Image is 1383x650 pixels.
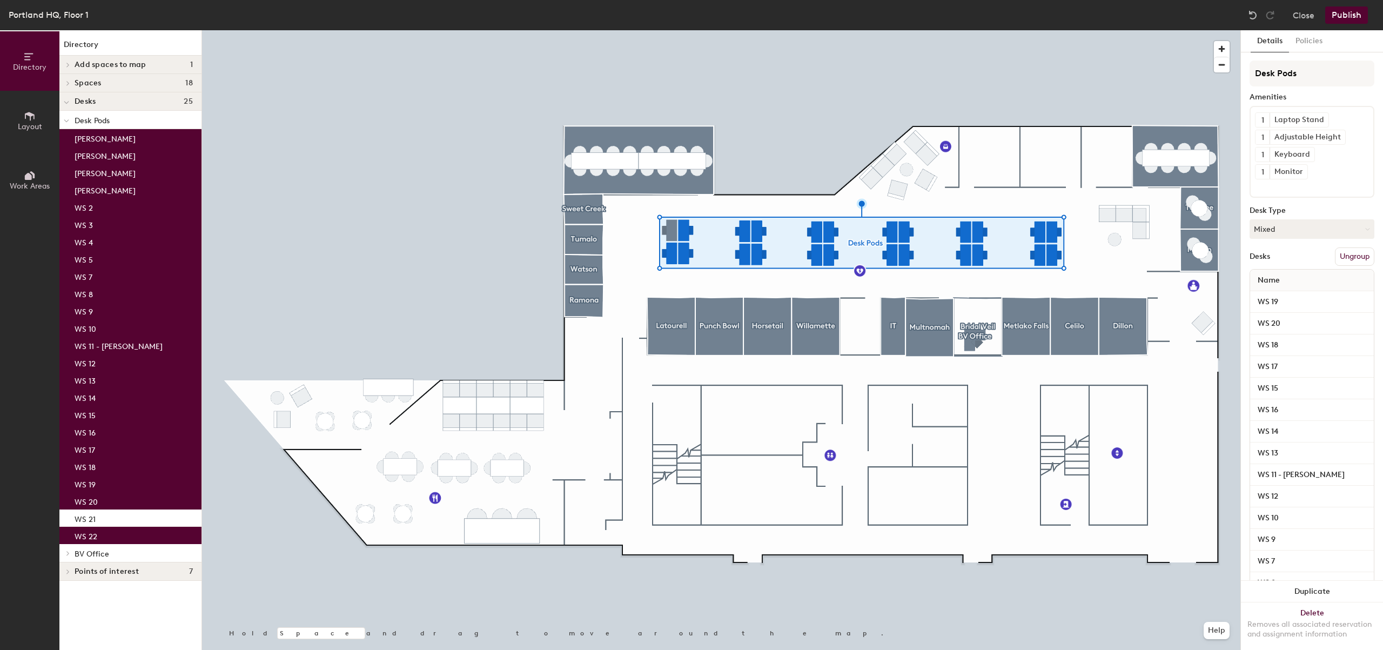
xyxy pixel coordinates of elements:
span: 1 [1261,166,1264,178]
input: Unnamed desk [1252,575,1372,591]
p: WS 8 [75,287,93,299]
span: 1 [1261,149,1264,160]
p: WS 17 [75,443,95,455]
button: 1 [1256,148,1270,162]
p: WS 7 [75,270,92,282]
p: WS 12 [75,356,96,368]
input: Unnamed desk [1252,511,1372,526]
button: DeleteRemoves all associated reservation and assignment information [1241,602,1383,650]
div: Monitor [1270,165,1307,179]
span: 7 [189,567,193,576]
input: Unnamed desk [1252,403,1372,418]
p: WS 14 [75,391,96,403]
input: Unnamed desk [1252,294,1372,310]
span: Layout [18,122,42,131]
button: Mixed [1250,219,1374,239]
p: WS 15 [75,408,96,420]
p: WS 4 [75,235,93,247]
div: Portland HQ, Floor 1 [9,8,89,22]
input: Unnamed desk [1252,532,1372,547]
p: WS 3 [75,218,93,230]
p: WS 16 [75,425,96,438]
p: WS 13 [75,373,96,386]
button: 1 [1256,165,1270,179]
h1: Directory [59,39,202,56]
p: [PERSON_NAME] [75,166,136,178]
span: 1 [1261,132,1264,143]
button: 1 [1256,130,1270,144]
div: Laptop Stand [1270,113,1328,127]
img: Redo [1265,10,1275,21]
span: Desk Pods [75,116,110,125]
p: [PERSON_NAME] [75,149,136,161]
span: Desks [75,97,96,106]
span: 1 [190,61,193,69]
p: WS 9 [75,304,93,317]
input: Unnamed desk [1252,489,1372,504]
p: WS 11 - [PERSON_NAME] [75,339,163,351]
div: Desks [1250,252,1270,261]
p: WS 5 [75,252,93,265]
input: Unnamed desk [1252,381,1372,396]
p: WS 22 [75,529,97,541]
span: 1 [1261,115,1264,126]
p: WS 18 [75,460,96,472]
button: Ungroup [1335,247,1374,266]
p: [PERSON_NAME] [75,183,136,196]
img: Undo [1247,10,1258,21]
button: Details [1251,30,1289,52]
p: WS 20 [75,494,98,507]
span: Directory [13,63,46,72]
input: Unnamed desk [1252,338,1372,353]
span: BV Office [75,550,109,559]
span: Name [1252,271,1285,290]
button: Duplicate [1241,581,1383,602]
input: Unnamed desk [1252,316,1372,331]
p: WS 2 [75,200,93,213]
button: Publish [1325,6,1368,24]
span: 25 [184,97,193,106]
button: Help [1204,622,1230,639]
input: Unnamed desk [1252,446,1372,461]
div: Amenities [1250,93,1374,102]
input: Unnamed desk [1252,424,1372,439]
span: Work Areas [10,182,50,191]
div: Desk Type [1250,206,1374,215]
div: Keyboard [1270,148,1314,162]
button: Policies [1289,30,1329,52]
div: Removes all associated reservation and assignment information [1247,620,1377,639]
span: Spaces [75,79,102,88]
span: Add spaces to map [75,61,146,69]
input: Unnamed desk [1252,467,1372,483]
input: Unnamed desk [1252,554,1372,569]
div: Adjustable Height [1270,130,1345,144]
p: WS 19 [75,477,96,490]
span: Points of interest [75,567,139,576]
span: 18 [185,79,193,88]
p: [PERSON_NAME] [75,131,136,144]
p: WS 21 [75,512,96,524]
input: Unnamed desk [1252,359,1372,374]
p: WS 10 [75,321,96,334]
button: 1 [1256,113,1270,127]
button: Close [1293,6,1314,24]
